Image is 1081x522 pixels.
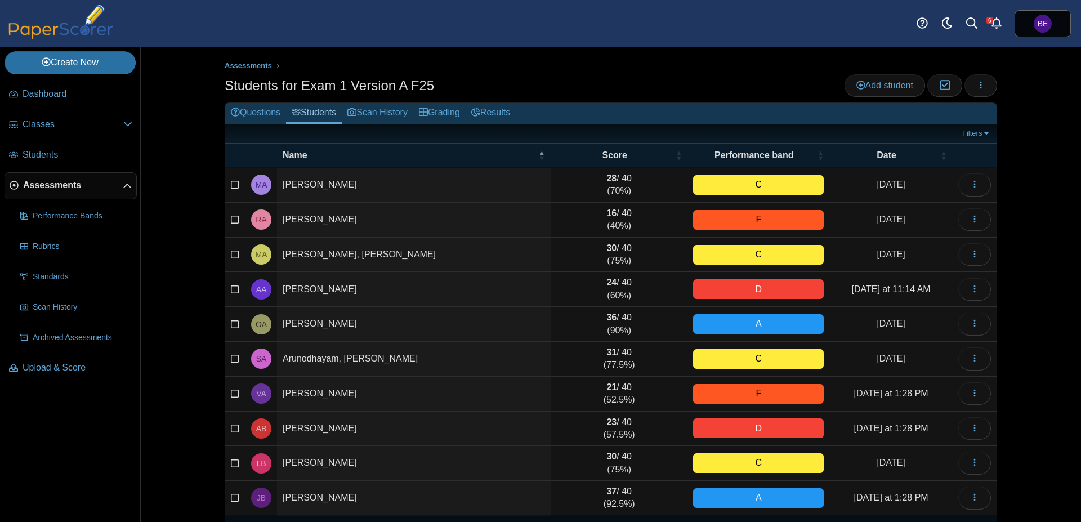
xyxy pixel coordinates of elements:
div: A [693,488,824,508]
a: Results [466,103,516,124]
span: Abrahim Arif [256,285,267,293]
div: C [693,453,824,473]
img: PaperScorer [5,5,117,39]
a: Performance Bands [16,203,137,230]
b: 21 [606,382,617,392]
a: Standards [16,264,137,291]
td: / 40 (92.5%) [551,481,687,516]
b: 30 [606,243,617,253]
time: Sep 24, 2025 at 1:28 PM [854,389,928,398]
td: [PERSON_NAME] [277,412,551,447]
td: [PERSON_NAME] [277,377,551,412]
b: 31 [606,347,617,357]
div: F [693,210,824,230]
span: Upload & Score [23,362,132,374]
b: 37 [606,487,617,496]
td: / 40 (40%) [551,203,687,238]
a: Students [286,103,342,124]
td: / 40 (75%) [551,238,687,273]
time: Sep 22, 2025 at 10:35 AM [877,319,905,328]
a: Assessments [222,59,275,73]
span: Standards [33,271,132,283]
time: Sep 22, 2025 at 10:34 AM [877,249,905,259]
td: [PERSON_NAME] [277,168,551,203]
time: Sep 22, 2025 at 10:14 AM [877,180,905,189]
span: Assessments [225,61,272,70]
b: 23 [606,417,617,427]
td: / 40 (52.5%) [551,377,687,412]
a: Add student [845,74,925,97]
span: Archived Assessments [33,332,132,343]
span: Rubrics [33,241,132,252]
span: Date : Activate to sort [940,150,947,161]
span: Ayla Bitcon [256,425,267,432]
span: Add student [856,81,913,90]
b: 30 [606,452,617,461]
a: Rubrics [16,233,137,260]
span: Date [835,149,938,162]
a: Dashboard [5,81,137,108]
a: Filters [959,128,994,139]
span: Performance Bands [33,211,132,222]
td: [PERSON_NAME] [277,481,551,516]
b: 24 [606,278,617,287]
td: [PERSON_NAME] [277,272,551,307]
a: Scan History [16,294,137,321]
td: / 40 (60%) [551,272,687,307]
span: Martha Acker [256,181,267,189]
b: 28 [606,173,617,183]
div: A [693,314,824,334]
td: [PERSON_NAME] [277,203,551,238]
span: Rahni Alasri [256,216,266,224]
span: Luke Braskich [256,459,266,467]
div: C [693,245,824,265]
div: C [693,349,824,369]
td: [PERSON_NAME] [277,446,551,481]
b: 16 [606,208,617,218]
span: Michelle Antonio [256,251,267,258]
span: Jack Brau [257,494,266,502]
td: / 40 (75%) [551,446,687,481]
td: [PERSON_NAME], [PERSON_NAME] [277,238,551,273]
div: F [693,384,824,404]
span: Ben England [1034,15,1052,33]
span: Assessments [23,179,123,191]
td: / 40 (77.5%) [551,342,687,377]
span: Classes [23,118,123,131]
time: Sep 22, 2025 at 10:34 AM [877,458,905,467]
span: Performance band [693,149,815,162]
span: Score [556,149,673,162]
span: Dashboard [23,88,132,100]
div: D [693,418,824,438]
span: Ben England [1038,20,1048,28]
td: / 40 (57.5%) [551,412,687,447]
td: Arunodhayam, [PERSON_NAME] [277,342,551,377]
span: Sonika Arunodhayam [256,355,267,363]
span: Owen Armstrong [256,320,267,328]
td: / 40 (90%) [551,307,687,342]
a: Grading [413,103,466,124]
span: Name : Activate to invert sorting [538,150,545,161]
a: Ben England [1015,10,1071,37]
a: Students [5,142,137,169]
h1: Students for Exam 1 Version A F25 [225,76,434,95]
a: PaperScorer [5,31,117,41]
span: Valeria Avila [256,390,266,398]
a: Alerts [984,11,1009,36]
span: Scan History [33,302,132,313]
div: D [693,279,824,299]
span: Students [23,149,132,161]
time: Sep 26, 2025 at 11:14 AM [851,284,930,294]
span: Name [283,149,536,162]
td: [PERSON_NAME] [277,307,551,342]
time: Sep 22, 2025 at 10:40 AM [877,215,905,224]
a: Archived Assessments [16,324,137,351]
time: Sep 24, 2025 at 1:28 PM [854,493,928,502]
b: 36 [606,313,617,322]
a: Classes [5,111,137,139]
div: C [693,175,824,195]
span: Score : Activate to sort [675,150,682,161]
a: Scan History [342,103,413,124]
td: / 40 (70%) [551,168,687,203]
time: Sep 24, 2025 at 1:28 PM [854,423,928,433]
